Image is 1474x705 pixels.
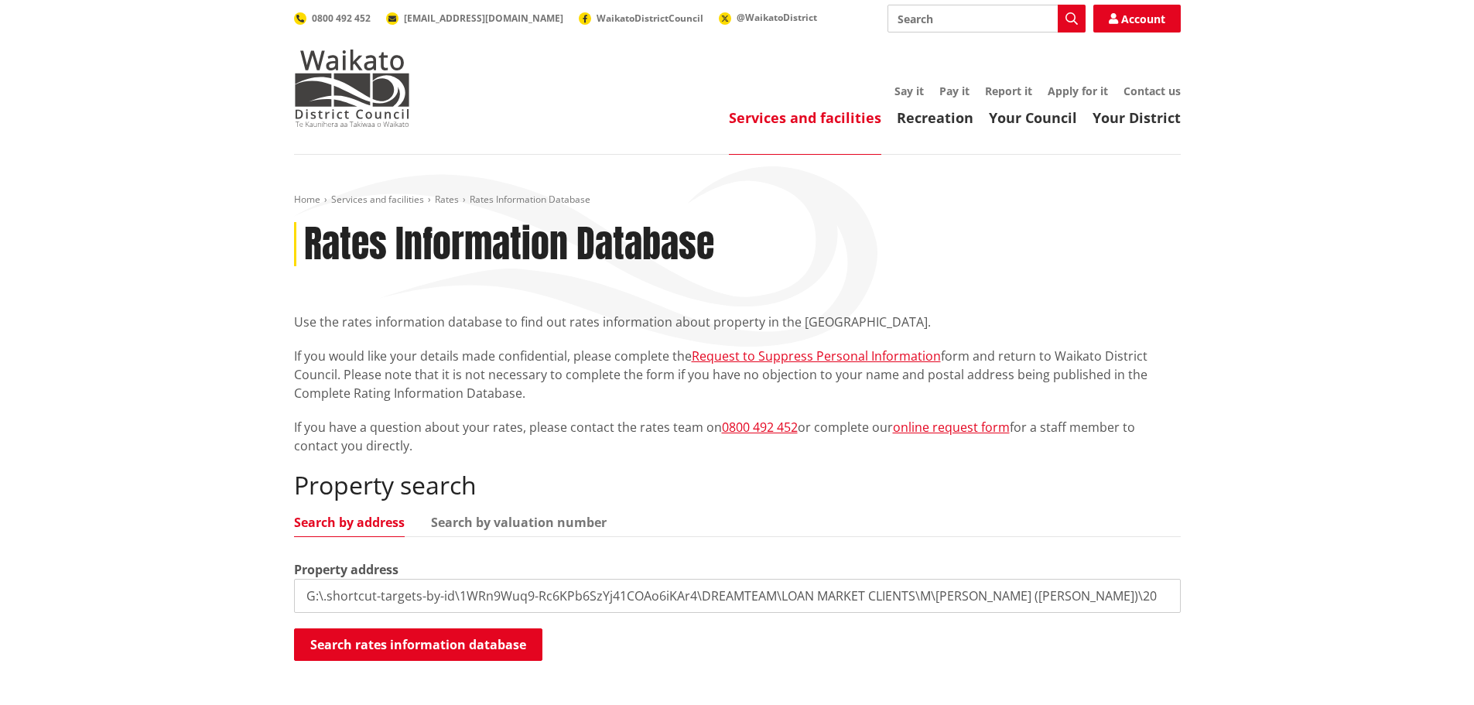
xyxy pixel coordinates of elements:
[1093,108,1181,127] a: Your District
[294,193,320,206] a: Home
[386,12,563,25] a: [EMAIL_ADDRESS][DOMAIN_NAME]
[431,516,607,529] a: Search by valuation number
[719,11,817,24] a: @WaikatoDistrict
[1123,84,1181,98] a: Contact us
[435,193,459,206] a: Rates
[294,560,398,579] label: Property address
[737,11,817,24] span: @WaikatoDistrict
[722,419,798,436] a: 0800 492 452
[294,418,1181,455] p: If you have a question about your rates, please contact the rates team on or complete our for a s...
[692,347,941,364] a: Request to Suppress Personal Information
[294,471,1181,500] h2: Property search
[897,108,973,127] a: Recreation
[1048,84,1108,98] a: Apply for it
[312,12,371,25] span: 0800 492 452
[294,579,1181,613] input: e.g. Duke Street NGARUAWAHIA
[939,84,970,98] a: Pay it
[294,313,1181,331] p: Use the rates information database to find out rates information about property in the [GEOGRAPHI...
[887,5,1086,33] input: Search input
[985,84,1032,98] a: Report it
[294,628,542,661] button: Search rates information database
[597,12,703,25] span: WaikatoDistrictCouncil
[1093,5,1181,33] a: Account
[294,347,1181,402] p: If you would like your details made confidential, please complete the form and return to Waikato ...
[729,108,881,127] a: Services and facilities
[470,193,590,206] span: Rates Information Database
[304,222,714,267] h1: Rates Information Database
[989,108,1077,127] a: Your Council
[579,12,703,25] a: WaikatoDistrictCouncil
[294,12,371,25] a: 0800 492 452
[404,12,563,25] span: [EMAIL_ADDRESS][DOMAIN_NAME]
[294,50,410,127] img: Waikato District Council - Te Kaunihera aa Takiwaa o Waikato
[894,84,924,98] a: Say it
[893,419,1010,436] a: online request form
[331,193,424,206] a: Services and facilities
[294,516,405,529] a: Search by address
[294,193,1181,207] nav: breadcrumb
